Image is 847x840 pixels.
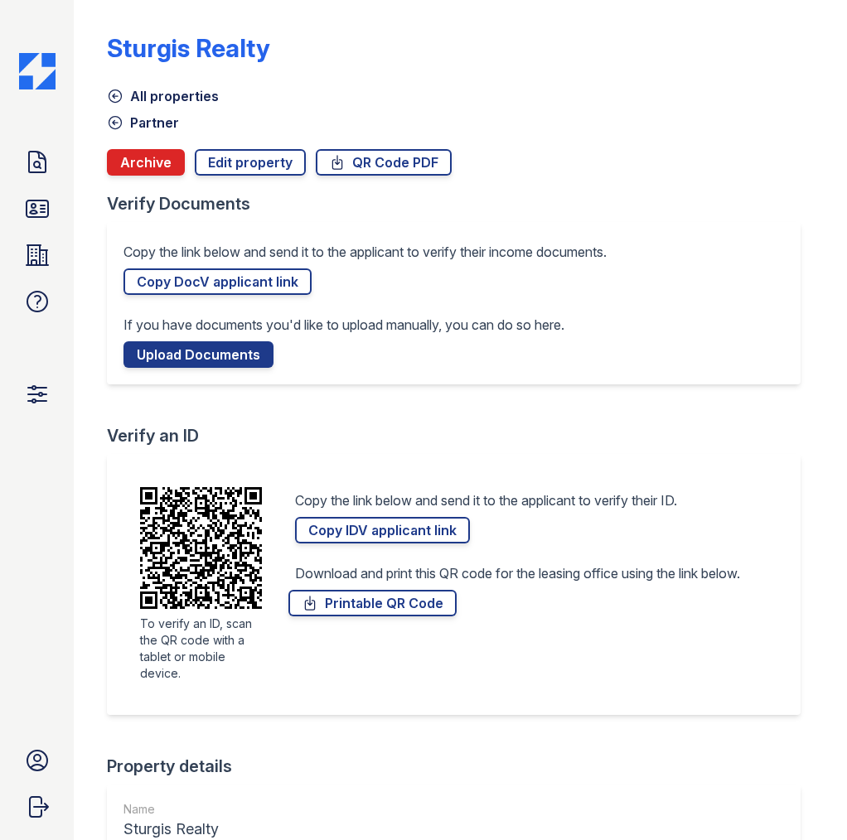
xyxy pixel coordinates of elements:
[107,33,270,63] div: Sturgis Realty
[140,616,262,682] div: To verify an ID, scan the QR code with a tablet or mobile device.
[107,755,814,778] div: Property details
[107,192,814,215] div: Verify Documents
[295,563,740,583] p: Download and print this QR code for the leasing office using the link below.
[19,53,56,89] img: CE_Icon_Blue-c292c112584629df590d857e76928e9f676e5b41ef8f769ba2f05ee15b207248.png
[195,149,306,176] a: Edit property
[316,149,452,176] a: QR Code PDF
[107,424,814,447] div: Verify an ID
[107,113,179,133] a: Partner
[288,590,457,616] a: Printable QR Code
[123,801,219,818] div: Name
[123,315,564,335] p: If you have documents you'd like to upload manually, you can do so here.
[123,242,607,262] p: Copy the link below and send it to the applicant to verify their income documents.
[123,268,312,295] a: Copy DocV applicant link
[107,149,185,176] button: Archive
[107,86,219,106] a: All properties
[295,490,677,510] p: Copy the link below and send it to the applicant to verify their ID.
[123,341,273,368] a: Upload Documents
[295,517,470,543] a: Copy IDV applicant link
